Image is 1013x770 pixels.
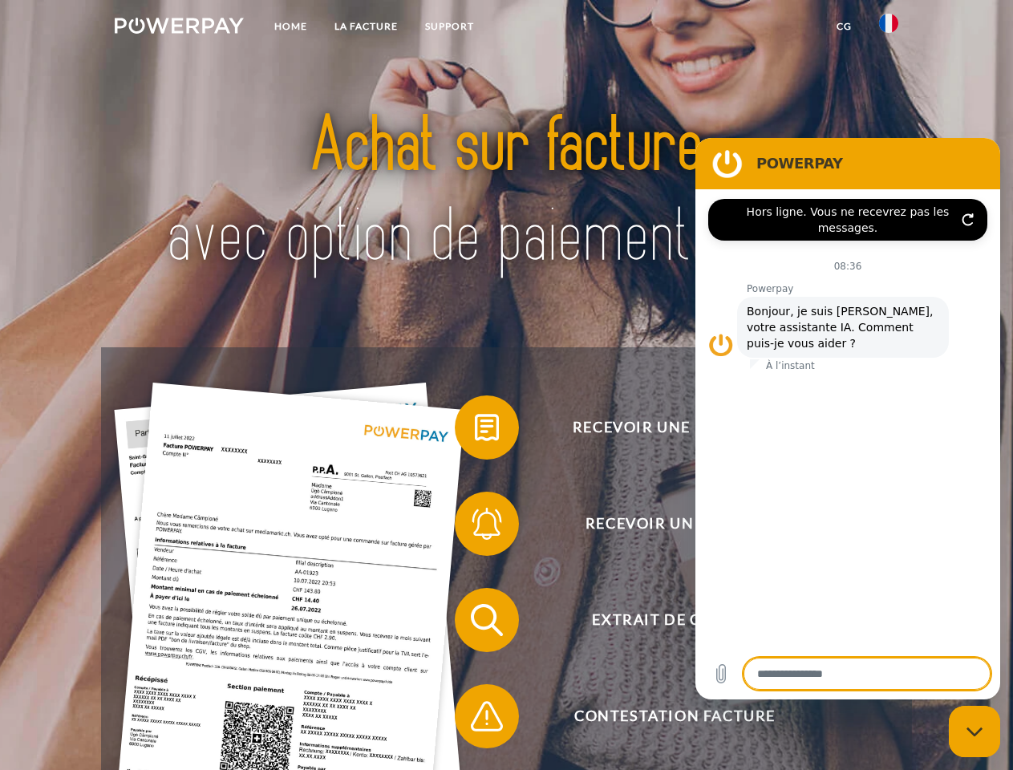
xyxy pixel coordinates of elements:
[478,684,871,748] span: Contestation Facture
[467,407,507,448] img: qb_bill.svg
[879,14,898,33] img: fr
[261,12,321,41] a: Home
[455,684,872,748] button: Contestation Facture
[478,395,871,460] span: Recevoir une facture ?
[153,77,860,307] img: title-powerpay_fr.svg
[467,600,507,640] img: qb_search.svg
[455,492,872,556] button: Recevoir un rappel?
[478,588,871,652] span: Extrait de compte
[823,12,865,41] a: CG
[455,588,872,652] button: Extrait de compte
[478,492,871,556] span: Recevoir un rappel?
[467,504,507,544] img: qb_bell.svg
[949,706,1000,757] iframe: Bouton de lancement de la fenêtre de messagerie, conversation en cours
[695,138,1000,699] iframe: Fenêtre de messagerie
[455,395,872,460] button: Recevoir une facture ?
[467,696,507,736] img: qb_warning.svg
[115,18,244,34] img: logo-powerpay-white.svg
[321,12,411,41] a: LA FACTURE
[411,12,488,41] a: Support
